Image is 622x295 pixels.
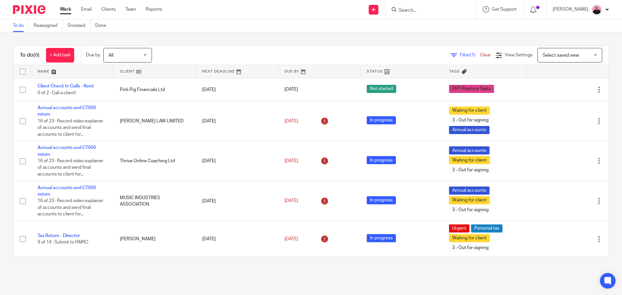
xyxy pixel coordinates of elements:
[284,199,298,203] span: [DATE]
[196,141,278,181] td: [DATE]
[196,101,278,141] td: [DATE]
[367,196,396,204] span: In progress
[367,85,396,93] span: Not started
[449,126,490,134] span: Annual accounts
[460,53,480,57] span: Filter
[449,166,492,174] span: 3 - Out for signing
[449,70,460,73] span: Tags
[471,224,502,233] span: Personal tax
[33,52,40,58] span: (6)
[38,159,103,176] span: 16 of 23 · Record video explainer of accounts and send final accounts to client for...
[20,52,40,59] h1: To do
[38,186,96,197] a: Annual accounts and CT600 return
[67,19,90,32] a: Snoozed
[46,48,74,62] a: + Add task
[449,107,490,115] span: Waiting for client
[367,234,396,242] span: In progress
[13,19,29,32] a: To do
[113,141,196,181] td: Thrive Online Coaching Ltd
[38,91,76,95] span: 0 of 2 · Call a client!
[449,85,494,93] span: PPF Practice Tasks
[38,84,94,88] a: Client Check In Calls - Kemi
[480,53,491,57] a: Clear
[13,5,45,14] img: Pixie
[449,196,490,204] span: Waiting for client
[196,78,278,101] td: [DATE]
[284,87,298,92] span: [DATE]
[505,53,533,57] span: View Settings
[449,146,490,154] span: Annual accounts
[449,244,492,252] span: 3 - Out for signing
[109,53,113,58] span: All
[543,53,579,58] span: Select saved view
[34,19,63,32] a: Reassigned
[38,240,88,244] span: 9 of 14 · Submit to HMRC
[398,8,456,14] input: Search
[113,78,196,101] td: Pink Pig Financials Ltd
[449,224,469,233] span: Urgent
[196,181,278,221] td: [DATE]
[38,119,103,137] span: 16 of 23 · Record video explainer of accounts and send final accounts to client for...
[38,145,96,156] a: Annual accounts and CT600 return
[492,7,517,12] span: Get Support
[101,6,116,13] a: Clients
[113,101,196,141] td: [PERSON_NAME] LAW LIMITED
[284,159,298,163] span: [DATE]
[449,206,492,214] span: 3 - Out for signing
[38,106,96,117] a: Annual accounts and CT600 return
[146,6,162,13] a: Reports
[449,187,490,195] span: Annual accounts
[553,6,588,13] p: [PERSON_NAME]
[113,181,196,221] td: MUSIC INDUSTRIES ASSOCIATION
[449,156,490,164] span: Waiting for client
[592,5,602,15] img: Bio%20-%20Kemi%20.png
[470,53,475,57] span: (1)
[95,19,111,32] a: Done
[86,52,100,58] p: Due by
[449,234,490,242] span: Waiting for client
[367,156,396,164] span: In progress
[38,199,103,217] span: 16 of 23 · Record video explainer of accounts and send final accounts to client for...
[81,6,92,13] a: Email
[284,237,298,241] span: [DATE]
[367,116,396,124] span: In progress
[125,6,136,13] a: Team
[38,233,80,238] a: Tax Return - Director
[196,221,278,257] td: [DATE]
[60,6,71,13] a: Work
[113,221,196,257] td: [PERSON_NAME]
[449,116,492,124] span: 3 - Out for signing
[284,119,298,123] span: [DATE]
